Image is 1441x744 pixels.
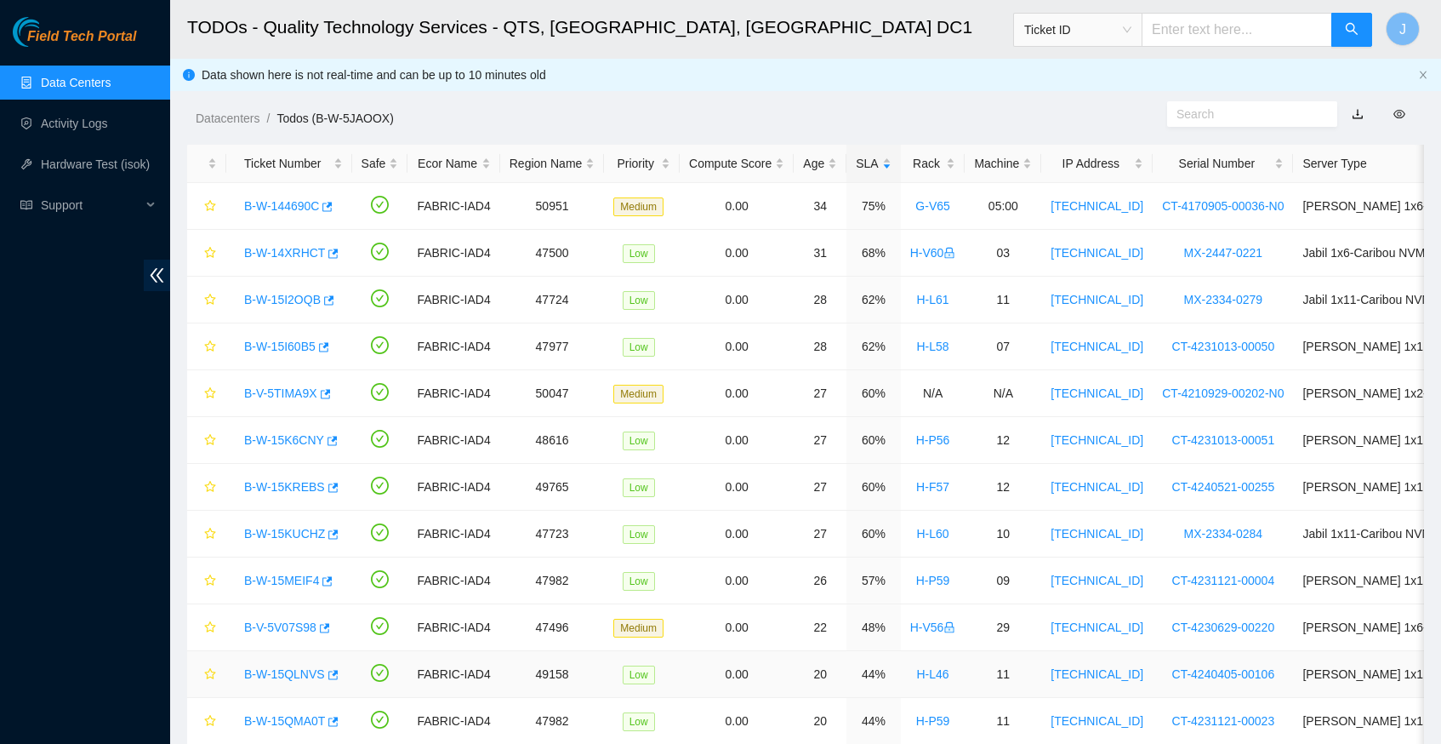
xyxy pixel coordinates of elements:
a: CT-4240521-00255 [1172,480,1275,494]
button: star [196,520,217,547]
span: star [204,575,216,588]
span: Low [623,713,655,731]
td: 12 [965,464,1041,511]
td: 22 [794,604,846,651]
td: 26 [794,558,846,604]
td: 0.00 [680,464,794,511]
a: B-W-15I60B5 [244,340,316,353]
a: MX-2447-0221 [1184,246,1263,260]
td: FABRIC-IAD4 [407,511,499,558]
span: check-circle [371,243,389,260]
td: 60% [846,464,900,511]
td: 68% [846,230,900,277]
button: star [196,286,217,313]
button: star [196,473,217,501]
span: Low [623,291,655,310]
a: MX-2334-0279 [1184,293,1263,306]
td: 27 [794,511,846,558]
img: Akamai Technologies [13,17,86,47]
td: 0.00 [680,183,794,230]
span: Medium [613,619,664,638]
a: [TECHNICAL_ID] [1051,433,1143,447]
td: 0.00 [680,230,794,277]
td: 12 [965,417,1041,464]
a: B-W-15KREBS [244,480,325,494]
td: FABRIC-IAD4 [407,323,499,370]
a: Datacenters [196,112,259,125]
a: CT-4231121-00023 [1172,714,1275,728]
button: star [196,707,217,735]
span: star [204,621,216,635]
button: star [196,661,217,688]
a: Activity Logs [41,117,108,130]
span: Field Tech Portal [27,29,136,45]
a: CT-4240405-00106 [1172,667,1275,681]
a: [TECHNICAL_ID] [1051,574,1143,587]
a: [TECHNICAL_ID] [1051,714,1143,728]
span: check-circle [371,570,389,588]
span: star [204,715,216,729]
span: Medium [613,197,664,216]
a: B-V-5TIMA9X [244,386,317,400]
td: FABRIC-IAD4 [407,651,499,698]
a: Akamai TechnologiesField Tech Portal [13,31,136,53]
span: close [1418,70,1428,80]
td: 0.00 [680,277,794,323]
td: 62% [846,277,900,323]
td: 47723 [500,511,605,558]
td: 28 [794,323,846,370]
span: check-circle [371,617,389,635]
a: H-V60lock [910,246,956,260]
input: Enter text here... [1142,13,1332,47]
span: J [1399,19,1406,40]
span: star [204,434,216,448]
a: [TECHNICAL_ID] [1051,199,1143,213]
td: 0.00 [680,511,794,558]
td: 47724 [500,277,605,323]
a: [TECHNICAL_ID] [1051,386,1143,400]
span: check-circle [371,336,389,354]
button: J [1386,12,1420,46]
a: B-W-15MEIF4 [244,574,319,587]
button: star [196,239,217,266]
button: close [1418,70,1428,81]
button: download [1339,100,1376,128]
td: 05:00 [965,183,1041,230]
button: star [196,380,217,407]
a: B-W-15I2OQB [244,293,321,306]
button: star [196,426,217,454]
td: 0.00 [680,370,794,417]
td: 09 [965,558,1041,604]
span: / [266,112,270,125]
span: star [204,247,216,260]
td: 47500 [500,230,605,277]
span: star [204,341,216,354]
a: H-P59 [916,714,950,728]
a: H-P59 [916,574,950,587]
td: 27 [794,464,846,511]
span: star [204,528,216,541]
button: star [196,192,217,220]
td: 60% [846,511,900,558]
span: check-circle [371,196,389,214]
a: H-V56lock [910,621,956,634]
span: check-circle [371,289,389,307]
span: lock [943,247,955,259]
td: 10 [965,511,1041,558]
a: Todos (B-W-5JAOOX) [276,112,393,125]
td: 03 [965,230,1041,277]
span: star [204,481,216,495]
a: H-L46 [916,667,948,681]
td: 27 [794,370,846,417]
span: read [20,199,32,211]
a: [TECHNICAL_ID] [1051,527,1143,541]
a: download [1352,107,1364,121]
td: FABRIC-IAD4 [407,604,499,651]
a: Data Centers [41,76,111,89]
td: FABRIC-IAD4 [407,183,499,230]
td: FABRIC-IAD4 [407,558,499,604]
td: 49158 [500,651,605,698]
td: 31 [794,230,846,277]
a: H-L60 [916,527,948,541]
td: 34 [794,183,846,230]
